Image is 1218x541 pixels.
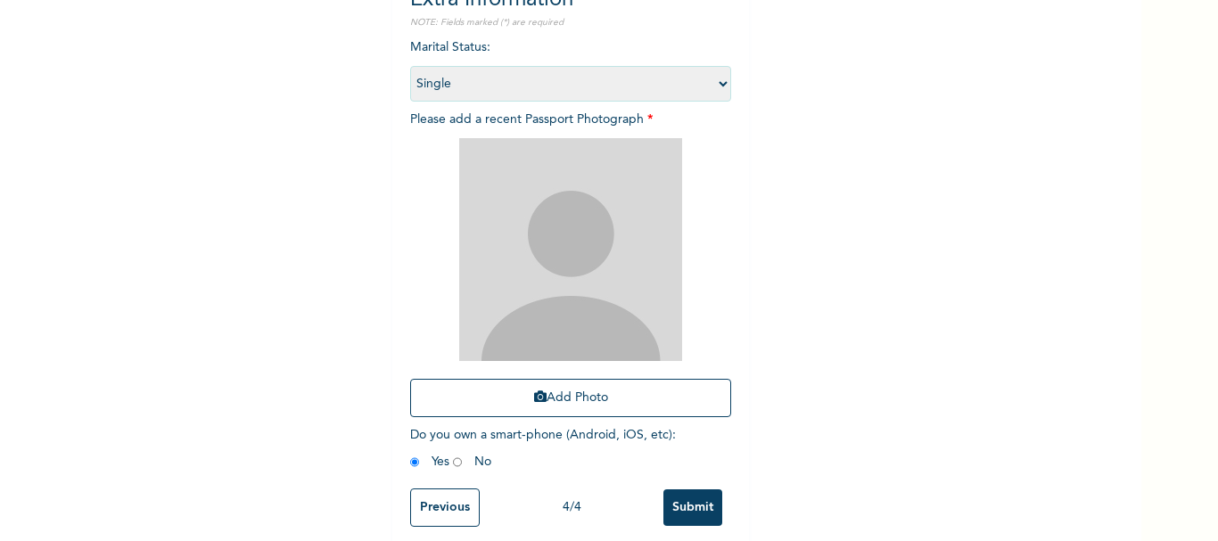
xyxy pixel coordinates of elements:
span: Do you own a smart-phone (Android, iOS, etc) : Yes No [410,429,676,468]
span: Marital Status : [410,41,731,90]
p: NOTE: Fields marked (*) are required [410,16,731,29]
img: Crop [459,138,682,361]
span: Please add a recent Passport Photograph [410,113,731,426]
button: Add Photo [410,379,731,417]
div: 4 / 4 [480,498,663,517]
input: Previous [410,488,480,527]
input: Submit [663,489,722,526]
